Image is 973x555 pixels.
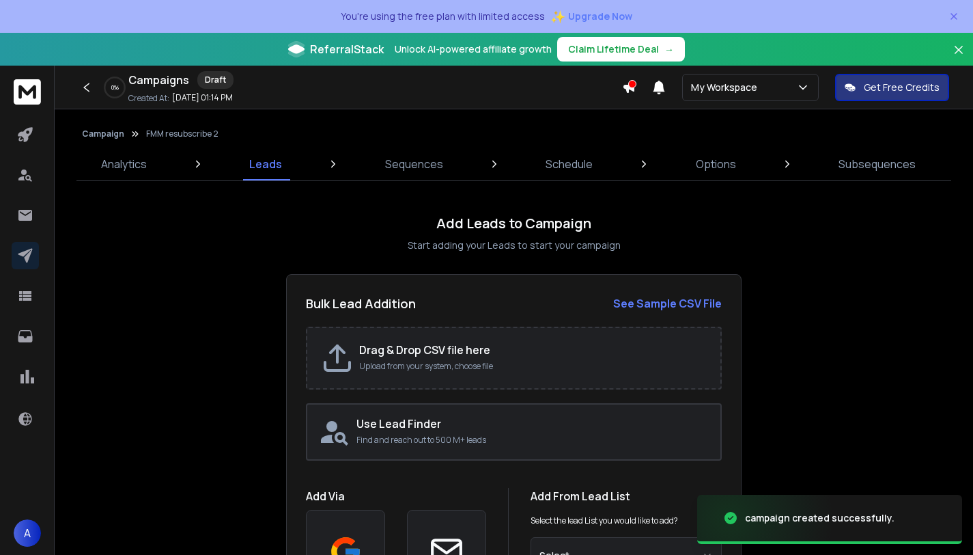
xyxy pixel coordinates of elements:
[356,416,709,432] h2: Use Lead Finder
[356,435,709,446] p: Find and reach out to 500 M+ leads
[14,519,41,547] button: A
[550,7,565,26] span: ✨
[950,41,968,74] button: Close banner
[568,10,632,23] span: Upgrade Now
[691,81,763,94] p: My Workspace
[241,148,290,180] a: Leads
[82,128,124,139] button: Campaign
[830,148,924,180] a: Subsequences
[359,342,707,358] h2: Drag & Drop CSV file here
[613,295,722,312] a: See Sample CSV File
[310,41,384,57] span: ReferralStack
[838,156,916,172] p: Subsequences
[531,515,678,526] p: Select the lead List you would like to add?
[557,37,685,62] button: Claim Lifetime Deal→
[531,488,722,504] h1: Add From Lead List
[835,74,949,101] button: Get Free Credits
[306,488,486,504] h1: Add Via
[745,511,894,525] div: campaign created successfully.
[436,214,591,233] h1: Add Leads to Campaign
[408,239,621,252] p: Start adding your Leads to start your campaign
[172,92,233,103] p: [DATE] 01:14 PM
[864,81,940,94] p: Get Free Credits
[688,148,744,180] a: Options
[395,42,552,56] p: Unlock AI-powered affiliate growth
[613,296,722,311] strong: See Sample CSV File
[128,93,169,104] p: Created At:
[128,72,189,88] h1: Campaigns
[664,42,674,56] span: →
[546,156,593,172] p: Schedule
[146,128,218,139] p: FMM resubscribe 2
[377,148,451,180] a: Sequences
[197,71,234,89] div: Draft
[385,156,443,172] p: Sequences
[249,156,282,172] p: Leads
[111,83,119,92] p: 0 %
[537,148,601,180] a: Schedule
[341,10,545,23] p: You're using the free plan with limited access
[93,148,155,180] a: Analytics
[306,294,416,313] h2: Bulk Lead Addition
[101,156,147,172] p: Analytics
[550,3,632,30] button: ✨Upgrade Now
[359,361,707,372] p: Upload from your system, choose file
[696,156,736,172] p: Options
